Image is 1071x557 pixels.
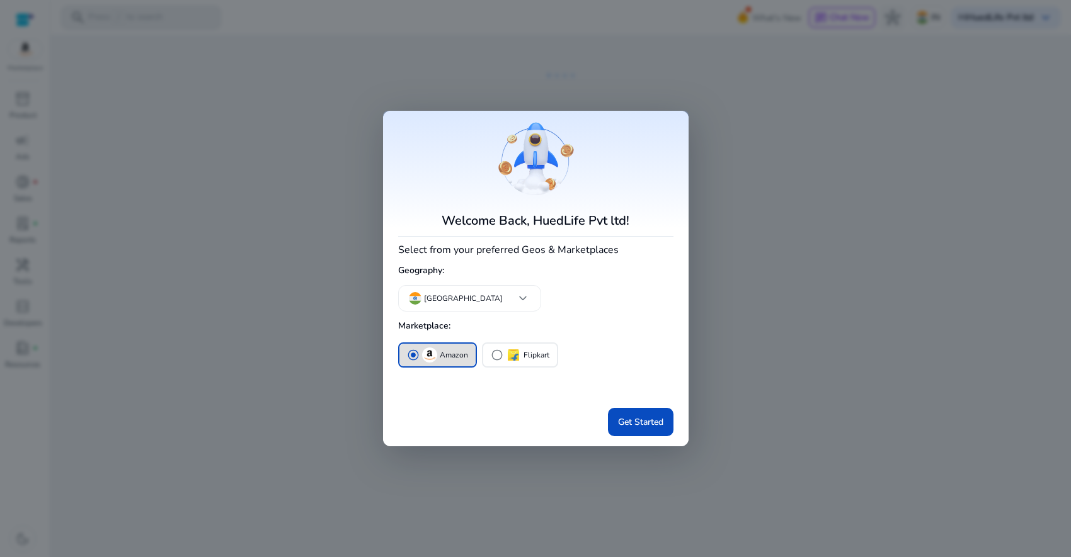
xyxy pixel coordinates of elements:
span: radio_button_checked [407,349,420,361]
button: Get Started [608,408,673,436]
h5: Marketplace: [398,316,673,337]
span: Get Started [618,415,663,429]
span: keyboard_arrow_down [515,291,530,306]
img: in.svg [409,292,421,305]
h5: Geography: [398,261,673,281]
img: amazon.svg [422,347,437,363]
img: flipkart.svg [506,347,521,363]
p: Flipkart [524,349,549,362]
p: [GEOGRAPHIC_DATA] [424,293,503,304]
p: Amazon [440,349,468,362]
span: radio_button_unchecked [491,349,503,361]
